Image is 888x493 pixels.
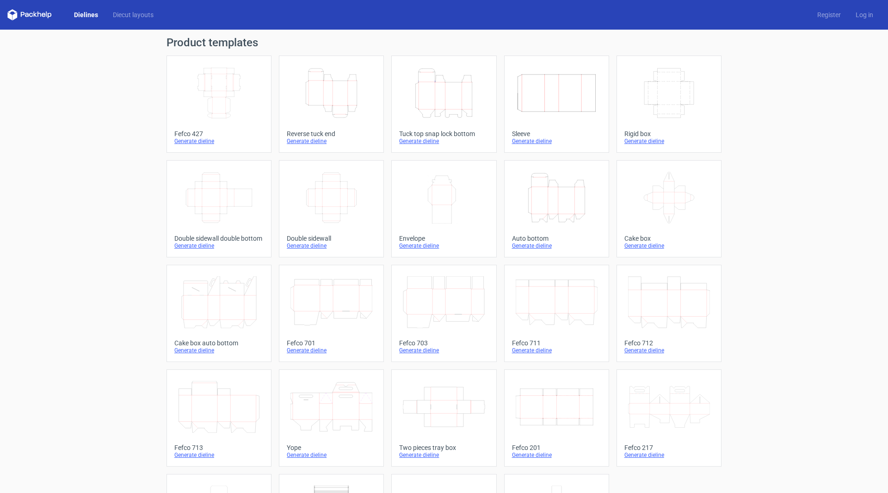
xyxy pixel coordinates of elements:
[624,451,714,459] div: Generate dieline
[174,339,264,347] div: Cake box auto bottom
[624,235,714,242] div: Cake box
[166,265,271,362] a: Cake box auto bottomGenerate dieline
[399,444,488,451] div: Two pieces tray box
[287,130,376,137] div: Reverse tuck end
[399,130,488,137] div: Tuck top snap lock bottom
[512,242,601,250] div: Generate dieline
[512,130,601,137] div: Sleeve
[174,347,264,354] div: Generate dieline
[399,242,488,250] div: Generate dieline
[504,160,609,257] a: Auto bottomGenerate dieline
[391,160,496,257] a: EnvelopeGenerate dieline
[174,137,264,145] div: Generate dieline
[399,451,488,459] div: Generate dieline
[617,265,721,362] a: Fefco 712Generate dieline
[287,235,376,242] div: Double sidewall
[624,242,714,250] div: Generate dieline
[504,56,609,153] a: SleeveGenerate dieline
[105,10,161,19] a: Diecut layouts
[624,130,714,137] div: Rigid box
[624,339,714,347] div: Fefco 712
[287,451,376,459] div: Generate dieline
[512,451,601,459] div: Generate dieline
[166,37,721,48] h1: Product templates
[279,265,384,362] a: Fefco 701Generate dieline
[287,242,376,250] div: Generate dieline
[279,160,384,257] a: Double sidewallGenerate dieline
[617,369,721,467] a: Fefco 217Generate dieline
[287,339,376,347] div: Fefco 701
[617,56,721,153] a: Rigid boxGenerate dieline
[399,339,488,347] div: Fefco 703
[279,369,384,467] a: YopeGenerate dieline
[67,10,105,19] a: Dielines
[174,242,264,250] div: Generate dieline
[848,10,881,19] a: Log in
[512,347,601,354] div: Generate dieline
[399,137,488,145] div: Generate dieline
[399,235,488,242] div: Envelope
[174,235,264,242] div: Double sidewall double bottom
[391,265,496,362] a: Fefco 703Generate dieline
[617,160,721,257] a: Cake boxGenerate dieline
[512,444,601,451] div: Fefco 201
[174,130,264,137] div: Fefco 427
[287,347,376,354] div: Generate dieline
[166,56,271,153] a: Fefco 427Generate dieline
[504,265,609,362] a: Fefco 711Generate dieline
[166,369,271,467] a: Fefco 713Generate dieline
[624,444,714,451] div: Fefco 217
[512,339,601,347] div: Fefco 711
[174,444,264,451] div: Fefco 713
[391,369,496,467] a: Two pieces tray boxGenerate dieline
[391,56,496,153] a: Tuck top snap lock bottomGenerate dieline
[810,10,848,19] a: Register
[174,451,264,459] div: Generate dieline
[512,137,601,145] div: Generate dieline
[624,137,714,145] div: Generate dieline
[512,235,601,242] div: Auto bottom
[287,137,376,145] div: Generate dieline
[399,347,488,354] div: Generate dieline
[624,347,714,354] div: Generate dieline
[287,444,376,451] div: Yope
[279,56,384,153] a: Reverse tuck endGenerate dieline
[166,160,271,257] a: Double sidewall double bottomGenerate dieline
[504,369,609,467] a: Fefco 201Generate dieline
